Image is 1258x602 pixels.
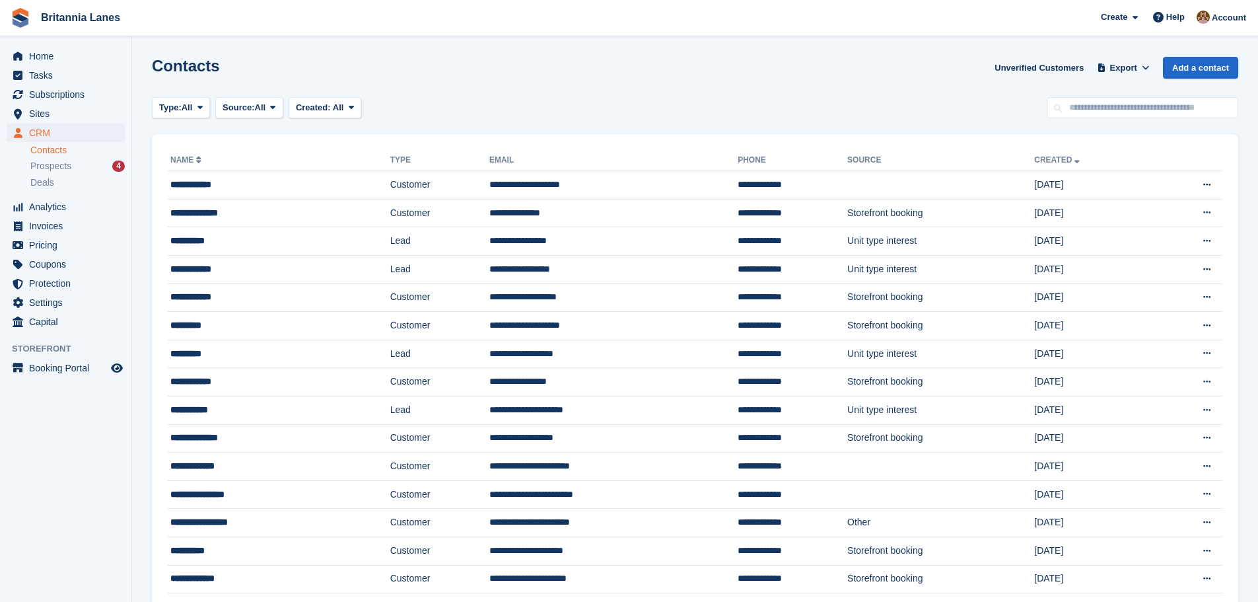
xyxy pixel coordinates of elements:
a: menu [7,66,125,85]
td: Unit type interest [847,396,1034,424]
td: Customer [390,480,489,509]
span: Source: [223,101,254,114]
td: Customer [390,199,489,227]
a: Britannia Lanes [36,7,125,28]
button: Source: All [215,97,283,119]
span: Analytics [29,198,108,216]
td: Customer [390,368,489,396]
a: Name [170,155,204,165]
a: Prospects 4 [30,159,125,173]
a: Deals [30,176,125,190]
span: Deals [30,176,54,189]
td: Customer [390,509,489,537]
a: menu [7,293,125,312]
td: Storefront booking [847,537,1034,565]
td: [DATE] [1034,283,1154,312]
span: Booking Portal [29,359,108,377]
td: [DATE] [1034,312,1154,340]
span: Tasks [29,66,108,85]
span: Created: [296,102,331,112]
td: Other [847,509,1034,537]
span: Protection [29,274,108,293]
span: Storefront [12,342,131,356]
td: Storefront booking [847,424,1034,453]
td: [DATE] [1034,227,1154,256]
th: Phone [738,150,847,171]
td: Storefront booking [847,368,1034,396]
td: Unit type interest [847,227,1034,256]
td: Customer [390,171,489,200]
a: Add a contact [1163,57,1238,79]
span: All [333,102,344,112]
th: Source [847,150,1034,171]
a: menu [7,274,125,293]
a: Preview store [109,360,125,376]
span: Invoices [29,217,108,235]
a: Unverified Customers [989,57,1089,79]
span: Sites [29,104,108,123]
a: menu [7,198,125,216]
span: All [255,101,266,114]
td: [DATE] [1034,199,1154,227]
td: [DATE] [1034,255,1154,283]
td: [DATE] [1034,509,1154,537]
a: menu [7,47,125,65]
td: Unit type interest [847,255,1034,283]
span: Create [1101,11,1127,24]
span: Export [1110,61,1137,75]
td: Lead [390,340,489,368]
span: Prospects [30,160,71,172]
a: menu [7,255,125,274]
img: Admin [1197,11,1210,24]
td: [DATE] [1034,480,1154,509]
span: All [182,101,193,114]
a: menu [7,313,125,331]
td: Customer [390,424,489,453]
td: [DATE] [1034,368,1154,396]
td: Customer [390,312,489,340]
td: Customer [390,453,489,481]
a: Contacts [30,144,125,157]
td: [DATE] [1034,396,1154,424]
span: Help [1166,11,1185,24]
td: [DATE] [1034,340,1154,368]
td: Customer [390,565,489,593]
td: Storefront booking [847,199,1034,227]
span: Home [29,47,108,65]
td: Storefront booking [847,312,1034,340]
td: [DATE] [1034,537,1154,565]
span: Type: [159,101,182,114]
td: Storefront booking [847,283,1034,312]
a: Created [1034,155,1082,165]
span: Settings [29,293,108,312]
button: Created: All [289,97,361,119]
a: menu [7,217,125,235]
img: stora-icon-8386f47178a22dfd0bd8f6a31ec36ba5ce8667c1dd55bd0f319d3a0aa187defe.svg [11,8,30,28]
a: menu [7,104,125,123]
h1: Contacts [152,57,220,75]
th: Type [390,150,489,171]
span: Account [1212,11,1246,24]
td: [DATE] [1034,171,1154,200]
td: Lead [390,396,489,424]
a: menu [7,236,125,254]
a: menu [7,359,125,377]
th: Email [489,150,738,171]
td: [DATE] [1034,565,1154,593]
button: Type: All [152,97,210,119]
a: menu [7,85,125,104]
td: Unit type interest [847,340,1034,368]
td: Customer [390,283,489,312]
td: Storefront booking [847,565,1034,593]
span: Capital [29,313,108,331]
span: CRM [29,124,108,142]
button: Export [1094,57,1152,79]
div: 4 [112,161,125,172]
td: [DATE] [1034,424,1154,453]
td: Lead [390,255,489,283]
td: Customer [390,537,489,565]
span: Pricing [29,236,108,254]
td: [DATE] [1034,453,1154,481]
span: Coupons [29,255,108,274]
td: Lead [390,227,489,256]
